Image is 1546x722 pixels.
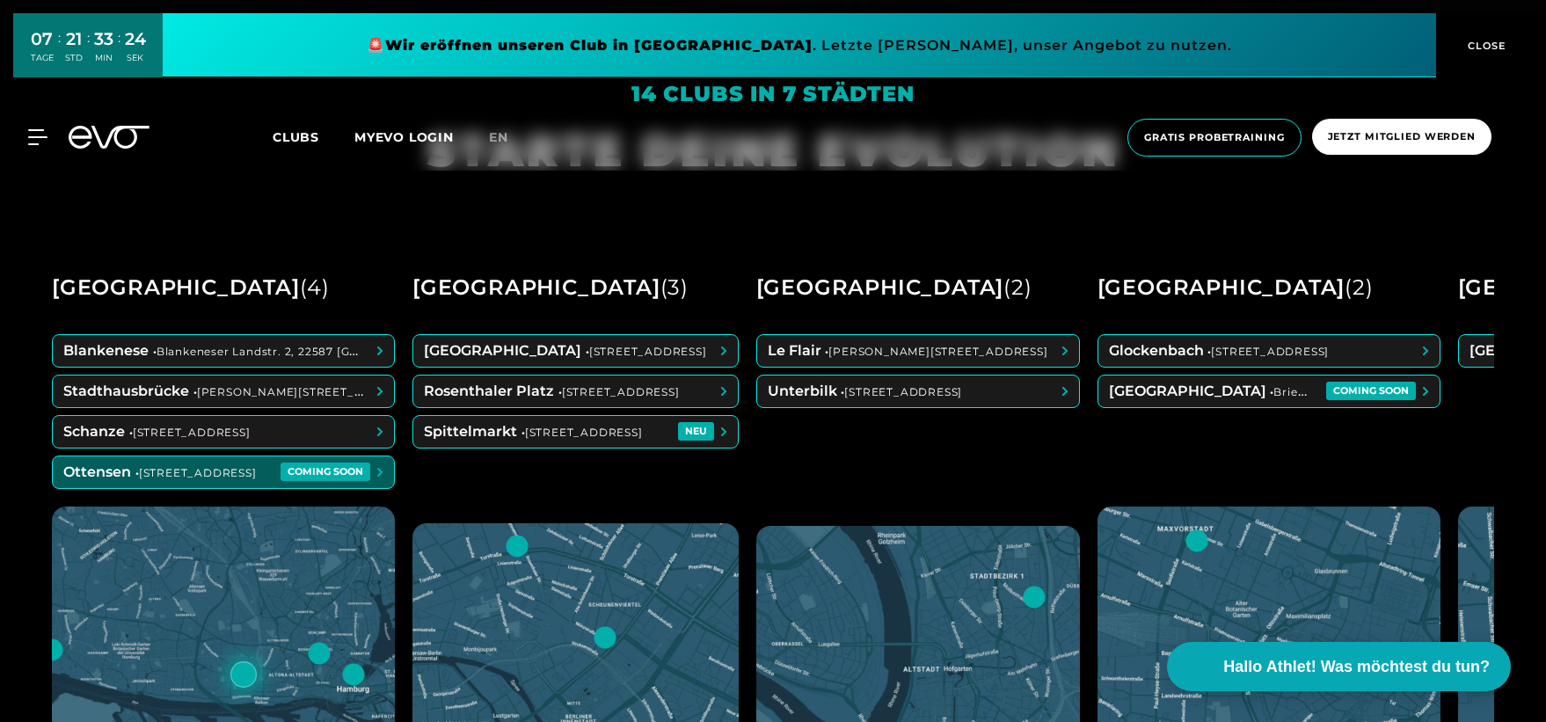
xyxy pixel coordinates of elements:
button: CLOSE [1436,13,1533,77]
div: [GEOGRAPHIC_DATA] [756,267,1032,308]
a: Gratis Probetraining [1122,119,1307,157]
span: CLOSE [1463,38,1506,54]
div: 07 [31,26,54,52]
span: Jetzt Mitglied werden [1328,129,1476,144]
span: Clubs [273,129,319,145]
span: en [489,129,508,145]
div: STD [65,52,83,64]
div: 24 [125,26,146,52]
a: Jetzt Mitglied werden [1307,119,1497,157]
a: MYEVO LOGIN [354,129,454,145]
div: 21 [65,26,83,52]
button: Hallo Athlet! Was möchtest du tun? [1167,642,1511,691]
div: TAGE [31,52,54,64]
div: : [87,28,90,75]
div: [GEOGRAPHIC_DATA] [1098,267,1374,308]
a: Clubs [273,128,354,145]
div: SEK [125,52,146,64]
span: ( 2 ) [1003,274,1032,300]
span: Gratis Probetraining [1144,130,1285,145]
div: : [118,28,120,75]
div: [GEOGRAPHIC_DATA] [52,267,330,308]
span: ( 3 ) [660,274,689,300]
div: MIN [94,52,113,64]
div: : [58,28,61,75]
span: Hallo Athlet! Was möchtest du tun? [1223,655,1490,679]
div: [GEOGRAPHIC_DATA] [412,267,689,308]
span: ( 2 ) [1345,274,1373,300]
div: 33 [94,26,113,52]
span: ( 4 ) [300,274,330,300]
a: en [489,128,529,148]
